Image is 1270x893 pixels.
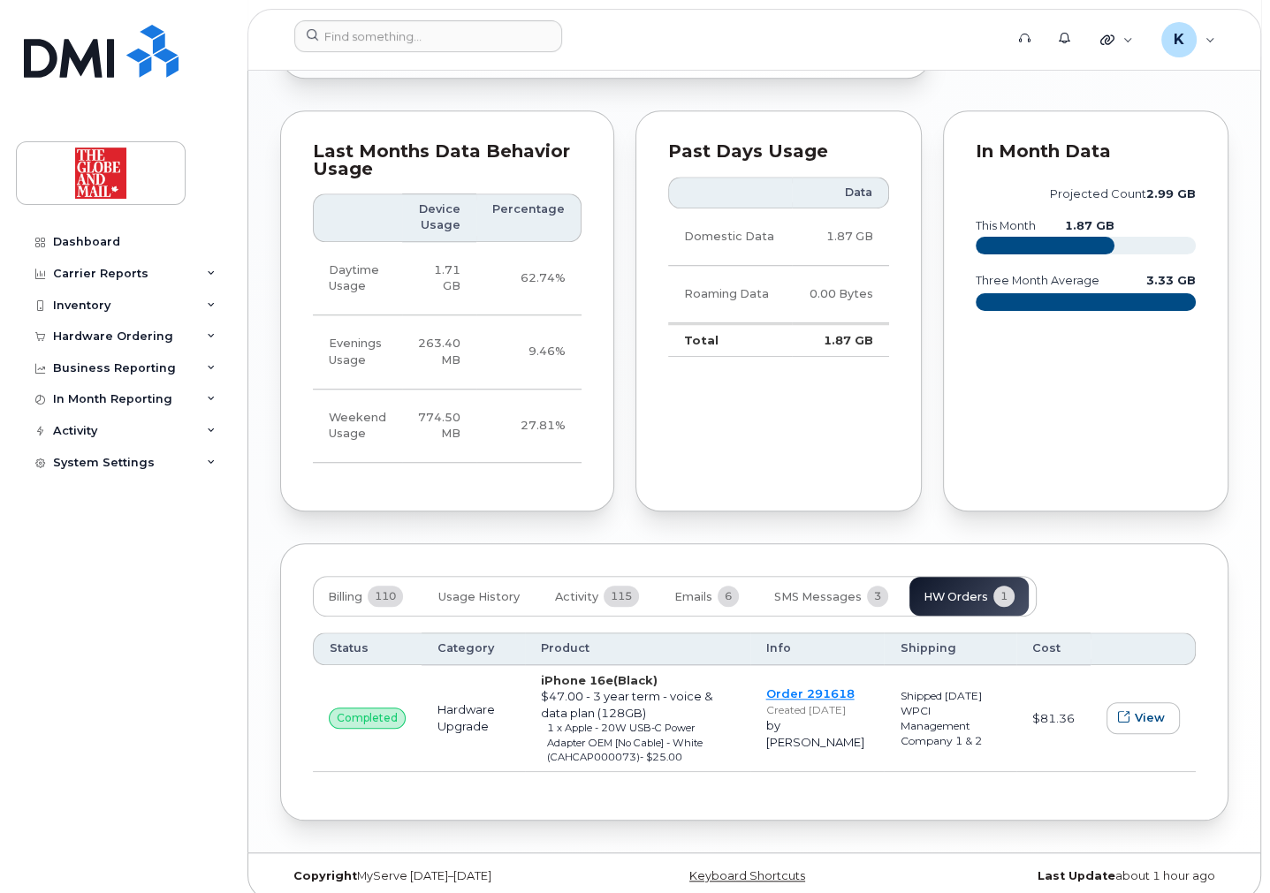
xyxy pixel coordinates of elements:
span: - $25.00 [639,751,681,763]
text: projected count [1050,187,1196,201]
span: Emails [674,590,712,604]
div: 1 x Apple - 20W USB-C Power Adapter OEM [No Cable] - White (CAHCAP000073) [546,721,734,764]
td: 1.87 GB [792,208,889,266]
td: Hardware Upgrade [422,665,525,772]
span: 3 [867,586,888,607]
td: 9.46% [476,315,582,390]
tspan: 2.99 GB [1146,187,1196,201]
span: K [1174,29,1184,50]
span: Info [766,640,791,656]
td: Roaming Data [668,266,792,323]
span: Cost [1032,640,1061,656]
text: 1.87 GB [1065,219,1114,232]
input: Find something... [294,20,562,52]
text: 3.33 GB [1146,274,1196,287]
span: Category [437,640,494,656]
th: Data [792,177,889,208]
a: Order 291618 [766,686,855,700]
span: View [1135,709,1165,726]
td: 1.71 GB [402,242,476,316]
div: Past Days Usage [668,143,889,161]
text: three month average [975,274,1099,287]
span: Billing [328,590,362,604]
div: by [PERSON_NAME] [766,717,869,750]
strong: iPhone 16e [541,673,658,687]
div: about 1 hour ago [912,869,1228,883]
td: Domestic Data [668,208,792,266]
button: View [1106,702,1180,734]
div: In Month Data [976,143,1197,161]
span: 6 [718,586,739,607]
div: Shipped [DATE] [900,688,1000,703]
strong: Copyright [293,869,357,882]
th: Device Usage [402,193,476,242]
div: WPCI Management Company 1 & 2 [900,703,1000,748]
td: 774.50 MB [402,390,476,464]
td: Evenings Usage [313,315,402,390]
td: 62.74% [476,242,582,316]
td: 1.87 GB [792,323,889,357]
span: completed [337,710,398,726]
span: Usage History [438,590,520,604]
tr: Friday from 6:00pm to Monday 8:00am [313,390,582,464]
div: Last Months Data Behavior Usage [313,143,582,178]
span: 110 [368,586,403,607]
span: Activity [555,590,598,604]
td: 27.81% [476,390,582,464]
td: Daytime Usage [313,242,402,316]
a: Keyboard Shortcuts [689,869,805,882]
div: Keith [1149,22,1228,57]
span: (Black) [613,673,658,687]
div: null&#013; [329,708,406,729]
td: Weekend Usage [313,390,402,464]
td: Total [668,323,792,357]
td: 0.00 Bytes [792,266,889,323]
span: $47.00 - 3 year term - voice & data plan (128GB) [541,689,712,720]
td: $81.36 [1016,665,1091,772]
div: Quicklinks [1088,22,1145,57]
th: Percentage [476,193,582,242]
span: Status [330,640,369,656]
span: SMS Messages [774,590,862,604]
div: MyServe [DATE]–[DATE] [280,869,597,883]
span: 115 [604,586,639,607]
text: this month [975,219,1036,232]
span: Shipping [900,640,955,656]
div: Created [DATE] [766,702,869,717]
td: 263.40 MB [402,315,476,390]
tr: Weekdays from 6:00pm to 8:00am [313,315,582,390]
strong: Last Update [1038,869,1115,882]
span: Product [541,640,589,656]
